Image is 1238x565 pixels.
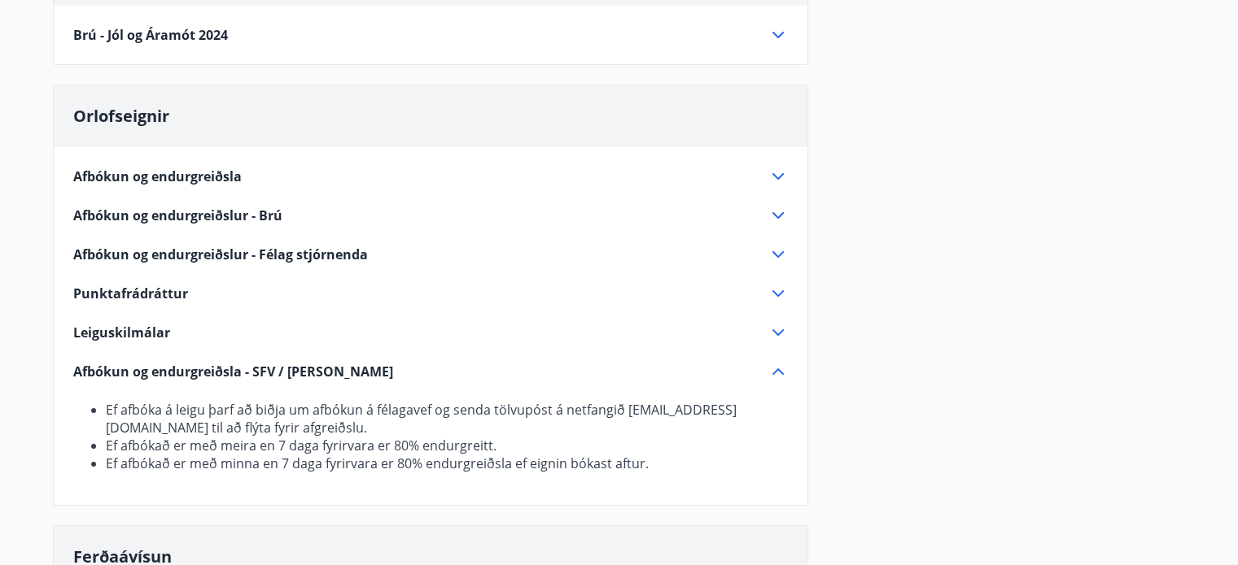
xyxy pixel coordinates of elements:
li: Ef afbókað er með meira en 7 daga fyrirvara er 80% endurgreitt. [106,437,788,454]
li: Ef afbóka á leigu þarf að biðja um afbókun á félagavef og senda tölvupóst á netfangið [EMAIL_ADDR... [106,401,788,437]
span: Orlofseignir [73,105,169,127]
div: Afbókun og endurgreiðsla - SFV / [PERSON_NAME] [73,362,788,381]
div: Afbókun og endurgreiðslur - Félag stjórnenda [73,245,788,264]
div: Afbókun og endurgreiðslur - Brú [73,206,788,225]
span: Afbókun og endurgreiðsla - SFV / [PERSON_NAME] [73,363,393,380]
li: Ef afbókað er með minna en 7 daga fyrirvara er 80% endurgreiðsla ef eignin bókast aftur. [106,454,788,472]
div: Punktafrádráttur [73,284,788,303]
span: Leiguskilmálar [73,324,170,341]
div: Leiguskilmálar [73,323,788,342]
span: Afbókun og endurgreiðslur - Félag stjórnenda [73,246,368,263]
div: Brú - Jól og Áramót 2024 [73,25,788,45]
div: Afbókun og endurgreiðsla - SFV / [PERSON_NAME] [73,381,788,472]
span: Afbókun og endurgreiðsla [73,167,242,185]
span: Afbókun og endurgreiðslur - Brú [73,206,282,224]
div: Afbókun og endurgreiðsla [73,167,788,186]
span: Brú - Jól og Áramót 2024 [73,26,228,44]
span: Punktafrádráttur [73,285,188,302]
